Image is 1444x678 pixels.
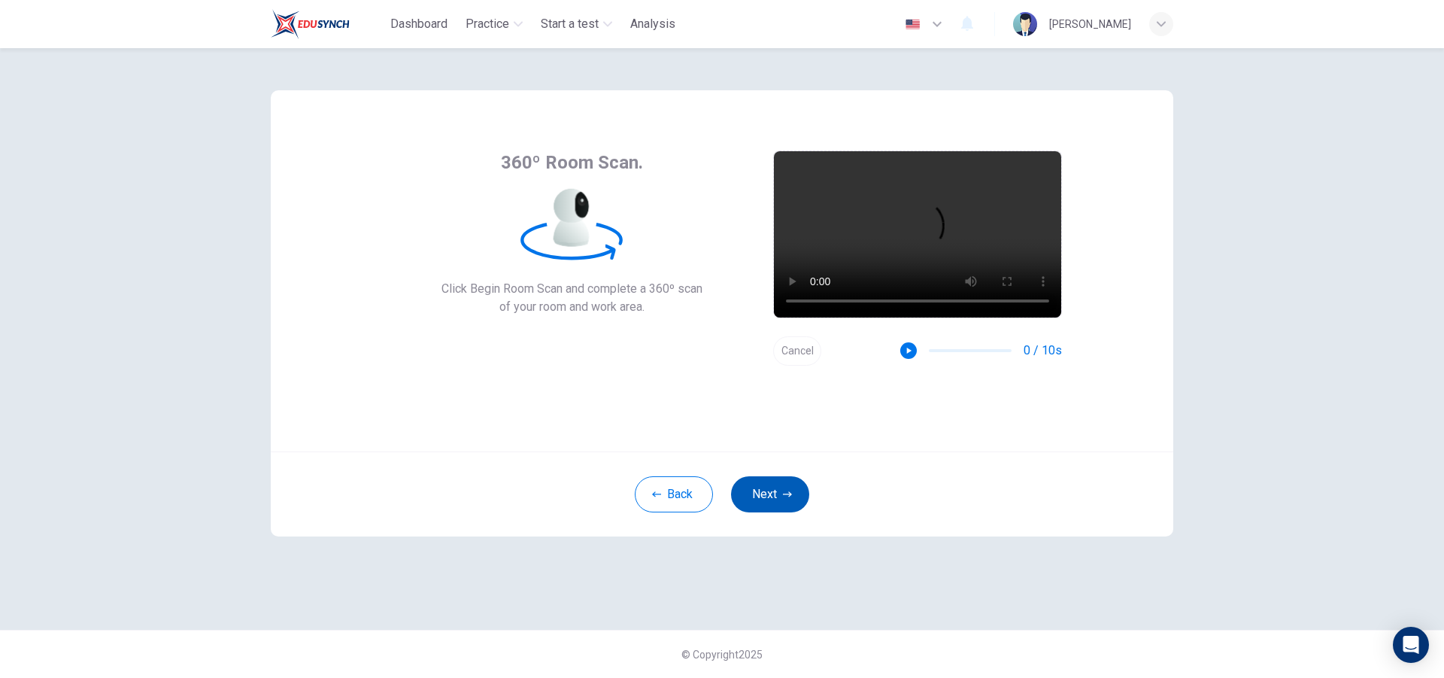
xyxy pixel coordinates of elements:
[635,476,713,512] button: Back
[441,280,702,298] span: Click Begin Room Scan and complete a 360º scan
[681,649,763,661] span: © Copyright 2025
[271,9,384,39] a: Train Test logo
[1024,342,1062,360] span: 0 / 10s
[271,9,350,39] img: Train Test logo
[630,15,675,33] span: Analysis
[535,11,618,38] button: Start a test
[460,11,529,38] button: Practice
[773,336,821,366] button: Cancel
[1393,627,1429,663] div: Open Intercom Messenger
[1049,15,1131,33] div: [PERSON_NAME]
[384,11,454,38] button: Dashboard
[466,15,509,33] span: Practice
[541,15,599,33] span: Start a test
[441,298,702,316] span: of your room and work area.
[903,19,922,30] img: en
[501,150,643,175] span: 360º Room Scan.
[1013,12,1037,36] img: Profile picture
[731,476,809,512] button: Next
[624,11,681,38] button: Analysis
[390,15,447,33] span: Dashboard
